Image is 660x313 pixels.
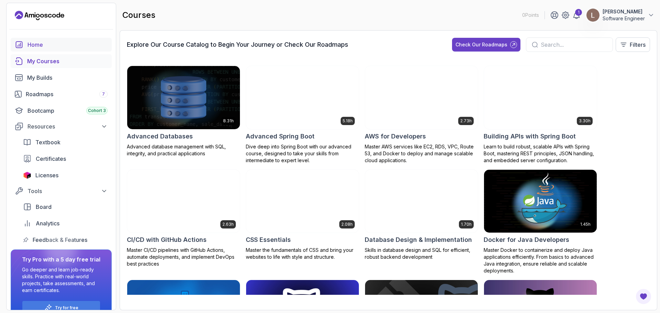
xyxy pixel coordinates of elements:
button: user profile image[PERSON_NAME]Software Engineer [586,8,654,22]
a: licenses [19,168,112,182]
h2: AWS for Developers [365,132,426,141]
p: 1.45h [580,222,591,227]
a: Try for free [55,305,78,311]
button: Resources [11,120,112,133]
img: CSS Essentials card [246,170,359,233]
input: Search... [541,41,607,49]
a: textbook [19,135,112,149]
p: 3.30h [579,118,591,124]
span: Cohort 3 [88,108,106,113]
p: 2.63h [222,222,234,227]
a: Advanced Spring Boot card5.18hAdvanced Spring BootDive deep into Spring Boot with our advanced co... [246,66,359,164]
div: Tools [27,187,108,195]
p: 1.70h [461,222,472,227]
a: Landing page [15,10,64,21]
h2: CI/CD with GitHub Actions [127,235,207,245]
img: Database Design & Implementation card [365,170,478,233]
img: Docker for Java Developers card [484,170,597,233]
h2: Advanced Spring Boot [246,132,315,141]
div: Check Our Roadmaps [455,41,507,48]
a: bootcamp [11,104,112,118]
button: Check Our Roadmaps [452,38,520,52]
p: Master AWS services like EC2, RDS, VPC, Route 53, and Docker to deploy and manage scalable cloud ... [365,143,478,164]
div: My Builds [27,74,108,82]
img: user profile image [586,9,599,22]
p: 5.18h [343,118,353,124]
a: 1 [572,11,581,19]
a: analytics [19,216,112,230]
h2: Advanced Databases [127,132,193,141]
p: Advanced database management with SQL, integrity, and practical applications [127,143,240,157]
a: Building APIs with Spring Boot card3.30hBuilding APIs with Spring BootLearn to build robust, scal... [484,66,597,164]
a: home [11,38,112,52]
img: Building APIs with Spring Boot card [484,66,597,129]
a: CSS Essentials card2.08hCSS EssentialsMaster the fundamentals of CSS and bring your websites to l... [246,169,359,261]
a: AWS for Developers card2.73hAWS for DevelopersMaster AWS services like EC2, RDS, VPC, Route 53, a... [365,66,478,164]
a: Advanced Databases card8.31hAdvanced DatabasesAdvanced database management with SQL, integrity, a... [127,66,240,157]
button: Tools [11,185,112,197]
p: Go deeper and learn job-ready skills. Practice with real-world projects, take assessments, and ea... [22,266,100,294]
button: Filters [616,37,650,52]
span: 7 [102,91,105,97]
p: [PERSON_NAME] [603,8,645,15]
a: Database Design & Implementation card1.70hDatabase Design & ImplementationSkills in database desi... [365,169,478,261]
div: Bootcamp [27,107,108,115]
p: Master the fundamentals of CSS and bring your websites to life with style and structure. [246,247,359,260]
p: 0 Points [522,12,539,19]
p: Master CI/CD pipelines with GitHub Actions, automate deployments, and implement DevOps best pract... [127,247,240,267]
span: Licenses [35,171,58,179]
a: Docker for Java Developers card1.45hDocker for Java DevelopersMaster Docker to containerize and d... [484,169,597,275]
p: Filters [630,41,646,49]
div: Roadmaps [26,90,108,98]
p: 2.73h [460,118,472,124]
img: CI/CD with GitHub Actions card [127,170,240,233]
a: builds [11,71,112,85]
span: Textbook [35,138,60,146]
p: Software Engineer [603,15,645,22]
div: 1 [575,9,582,16]
span: Board [36,203,52,211]
img: Advanced Databases card [127,66,240,129]
h2: Database Design & Implementation [365,235,472,245]
a: courses [11,54,112,68]
span: Feedback & Features [33,236,87,244]
a: certificates [19,152,112,166]
a: CI/CD with GitHub Actions card2.63hCI/CD with GitHub ActionsMaster CI/CD pipelines with GitHub Ac... [127,169,240,268]
p: 2.08h [341,222,353,227]
div: My Courses [27,57,108,65]
h2: CSS Essentials [246,235,291,245]
a: board [19,200,112,214]
h3: Explore Our Course Catalog to Begin Your Journey or Check Our Roadmaps [127,40,348,49]
a: roadmaps [11,87,112,101]
span: Certificates [36,155,66,163]
button: Open Feedback Button [635,288,652,305]
h2: Building APIs with Spring Boot [484,132,576,141]
div: Home [27,41,108,49]
p: 8.31h [223,118,234,124]
div: Resources [27,122,108,131]
img: jetbrains icon [23,172,31,179]
p: Master Docker to containerize and deploy Java applications efficiently. From basics to advanced J... [484,247,597,274]
img: Advanced Spring Boot card [246,66,359,129]
h2: courses [122,10,155,21]
span: Analytics [36,219,59,227]
a: feedback [19,233,112,247]
p: Dive deep into Spring Boot with our advanced course, designed to take your skills from intermedia... [246,143,359,164]
h2: Docker for Java Developers [484,235,569,245]
p: Skills in database design and SQL for efficient, robust backend development [365,247,478,260]
img: AWS for Developers card [365,66,478,129]
p: Learn to build robust, scalable APIs with Spring Boot, mastering REST principles, JSON handling, ... [484,143,597,164]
